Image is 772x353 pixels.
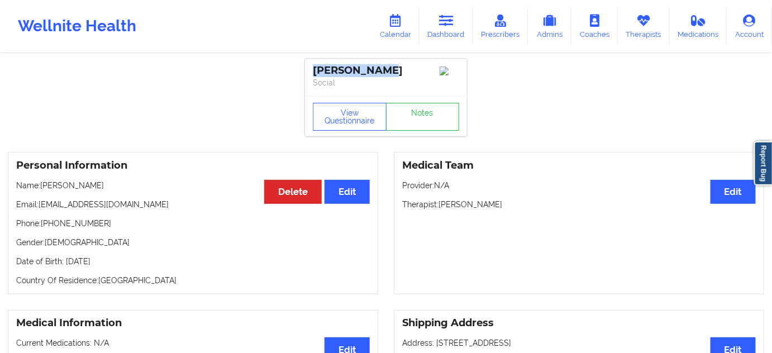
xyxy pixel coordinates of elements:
a: Account [727,8,772,45]
button: View Questionnaire [313,103,387,131]
img: Image%2Fplaceholer-image.png [440,66,459,75]
button: Delete [264,180,322,204]
p: Provider: N/A [402,180,756,191]
a: Report Bug [754,141,772,185]
a: Medications [670,8,727,45]
div: [PERSON_NAME] [313,64,459,77]
p: Phone: [PHONE_NUMBER] [16,218,370,229]
a: Notes [386,103,460,131]
button: Edit [711,180,756,204]
p: Address: [STREET_ADDRESS] [402,337,756,349]
a: Therapists [618,8,670,45]
p: Therapist: [PERSON_NAME] [402,199,756,210]
p: Social [313,77,459,88]
h3: Shipping Address [402,317,756,330]
p: Current Medications: N/A [16,337,370,349]
p: Gender: [DEMOGRAPHIC_DATA] [16,237,370,248]
a: Dashboard [420,8,473,45]
button: Edit [325,180,370,204]
p: Date of Birth: [DATE] [16,256,370,267]
p: Email: [EMAIL_ADDRESS][DOMAIN_NAME] [16,199,370,210]
p: Name: [PERSON_NAME] [16,180,370,191]
p: Country Of Residence: [GEOGRAPHIC_DATA] [16,275,370,286]
a: Calendar [371,8,420,45]
h3: Personal Information [16,159,370,172]
a: Coaches [571,8,618,45]
a: Prescribers [473,8,528,45]
h3: Medical Team [402,159,756,172]
a: Admins [528,8,571,45]
h3: Medical Information [16,317,370,330]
